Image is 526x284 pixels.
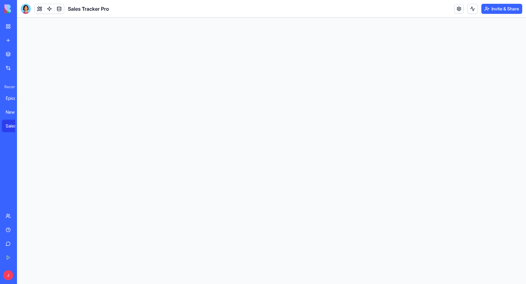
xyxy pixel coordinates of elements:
span: Recent [2,84,15,89]
div: New App [6,109,23,115]
a: Sales Tracker Pro [2,120,27,132]
div: Sales Tracker Pro [6,123,23,129]
div: Epicor Kinetic Customer Portal [6,95,23,101]
img: logo [4,4,43,13]
span: Sales Tracker Pro [68,5,109,13]
a: Epicor Kinetic Customer Portal [2,92,27,105]
span: J [3,270,13,280]
button: Invite & Share [481,4,522,14]
a: New App [2,106,27,118]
